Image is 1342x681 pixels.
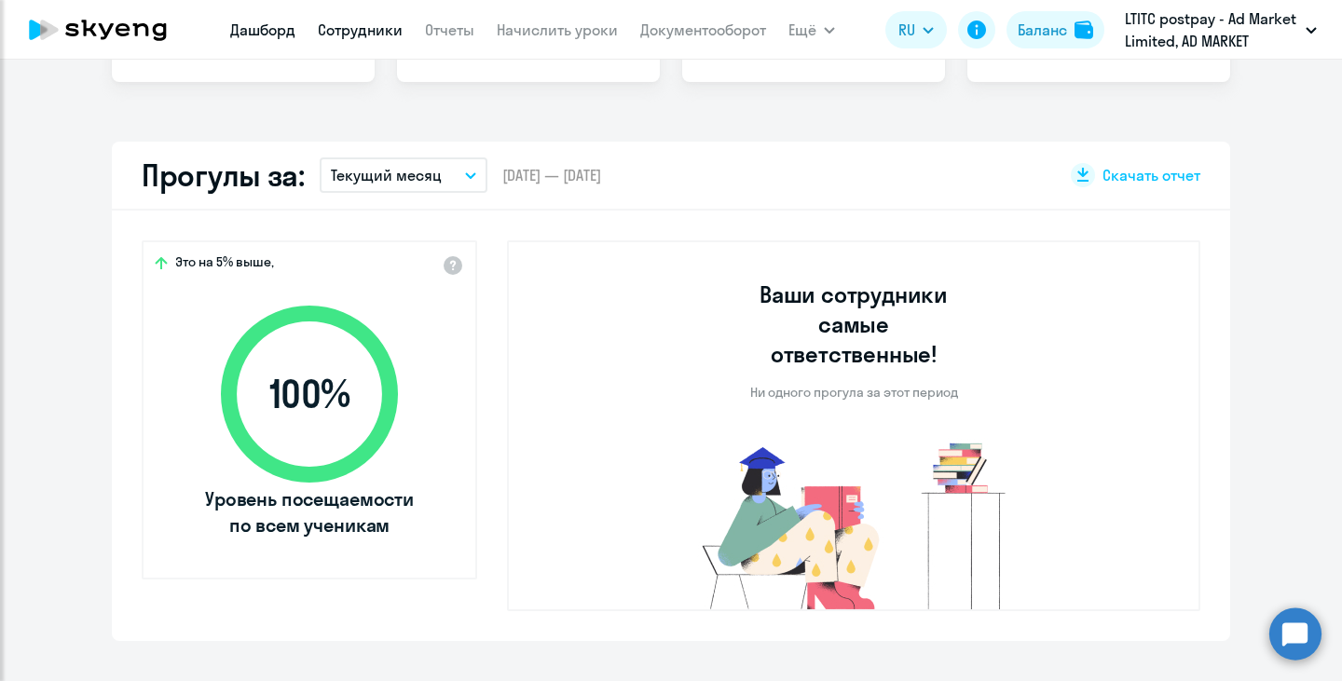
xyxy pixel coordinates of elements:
button: Ещё [788,11,835,48]
span: Ещё [788,19,816,41]
a: Отчеты [425,20,474,39]
p: Текущий месяц [331,164,442,186]
span: [DATE] — [DATE] [502,165,601,185]
a: Сотрудники [318,20,403,39]
span: 100 % [202,372,417,416]
p: Ни одного прогула за этот период [750,384,958,401]
p: LTITC postpay - Ad Market Limited, AD MARKET LIMITED [1125,7,1298,52]
button: RU [885,11,947,48]
button: Балансbalance [1006,11,1104,48]
button: Текущий месяц [320,157,487,193]
img: no-truants [667,438,1041,609]
img: balance [1075,20,1093,39]
span: Уровень посещаемости по всем ученикам [202,486,417,538]
h3: Ваши сотрудники самые ответственные! [734,279,974,369]
a: Документооборот [640,20,766,39]
div: Баланс [1018,19,1067,41]
span: RU [898,19,915,41]
span: Это на 5% выше, [175,253,274,276]
button: LTITC postpay - Ad Market Limited, AD MARKET LIMITED [1116,7,1326,52]
a: Дашборд [230,20,295,39]
span: Скачать отчет [1102,165,1200,185]
h2: Прогулы за: [142,157,305,194]
a: Начислить уроки [497,20,618,39]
